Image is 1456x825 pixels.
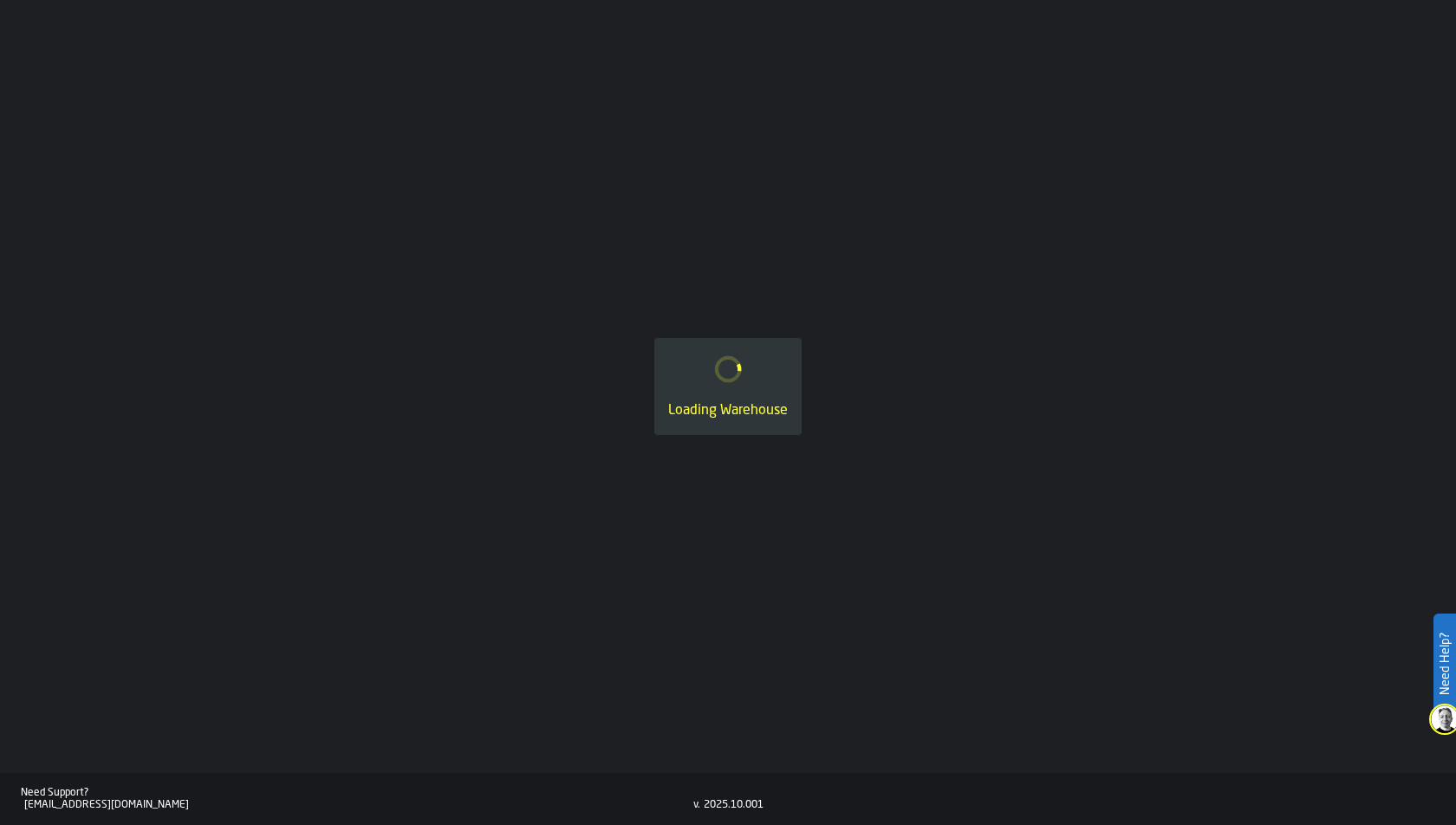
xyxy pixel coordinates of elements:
[24,799,693,811] div: [EMAIL_ADDRESS][DOMAIN_NAME]
[668,400,788,421] div: Loading Warehouse
[21,787,693,811] a: Need Support?[EMAIL_ADDRESS][DOMAIN_NAME]
[704,799,764,811] div: 2025.10.001
[21,787,693,799] div: Need Support?
[693,799,700,811] div: v.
